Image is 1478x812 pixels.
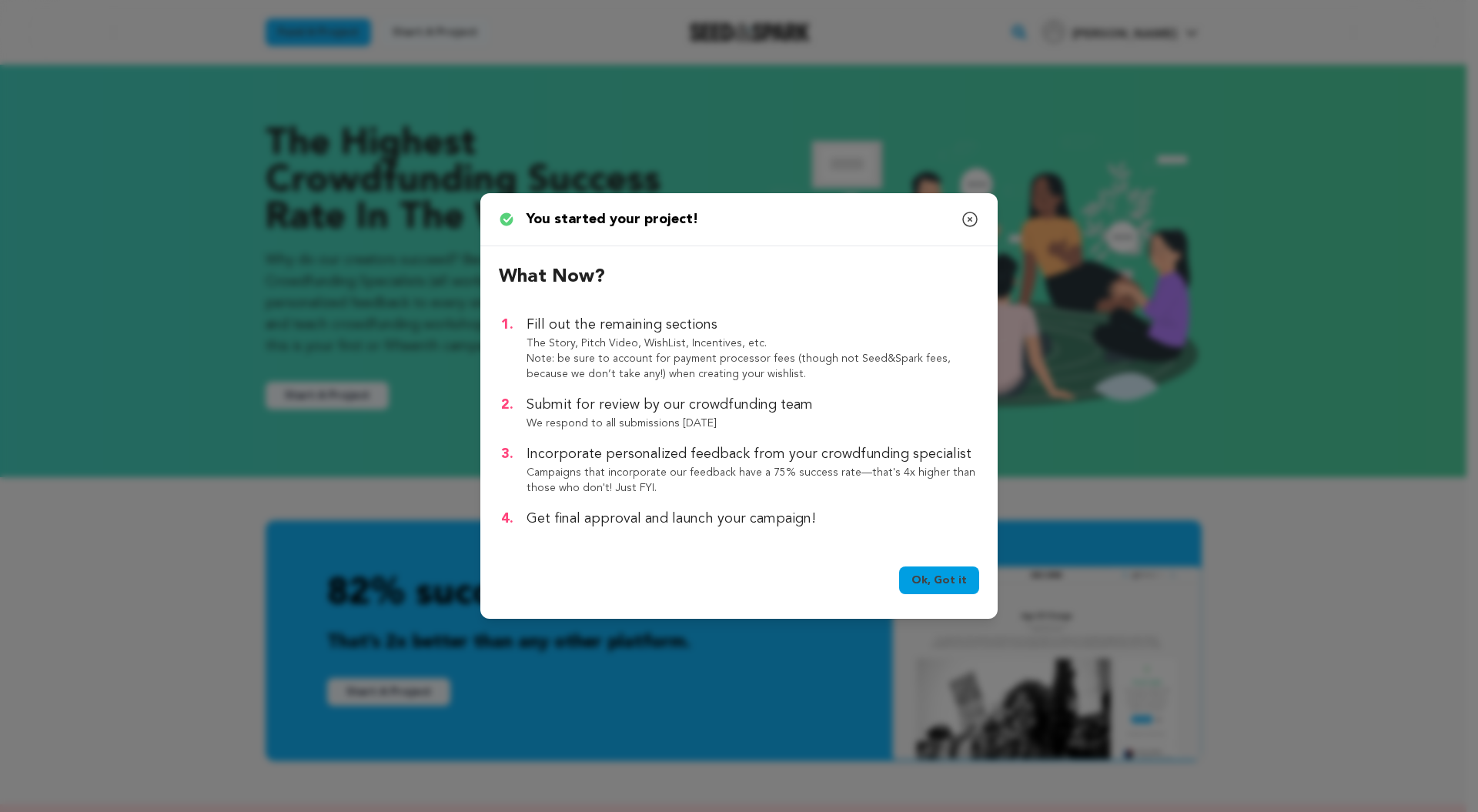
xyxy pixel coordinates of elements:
[527,416,979,431] p: We respond to all submissions [DATE]
[527,443,979,465] p: Incorporate personalized feedback from your crowdfunding specialist
[899,566,979,594] a: Ok, Got it
[527,209,698,230] p: You started your project!
[527,465,979,496] p: Campaigns that incorporate our feedback have a 75% success rate—that's 4x higher than those who d...
[499,265,979,289] h2: What now?
[527,394,979,416] p: Submit for review by our crowdfunding team
[527,508,979,530] p: Get final approval and launch your campaign!
[527,351,979,382] p: Note: be sure to account for payment processor fees (though not Seed&Spark fees, because we don’t...
[527,336,979,351] p: The Story, Pitch Video, WishList, Incentives, etc.
[527,314,979,336] p: Fill out the remaining sections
